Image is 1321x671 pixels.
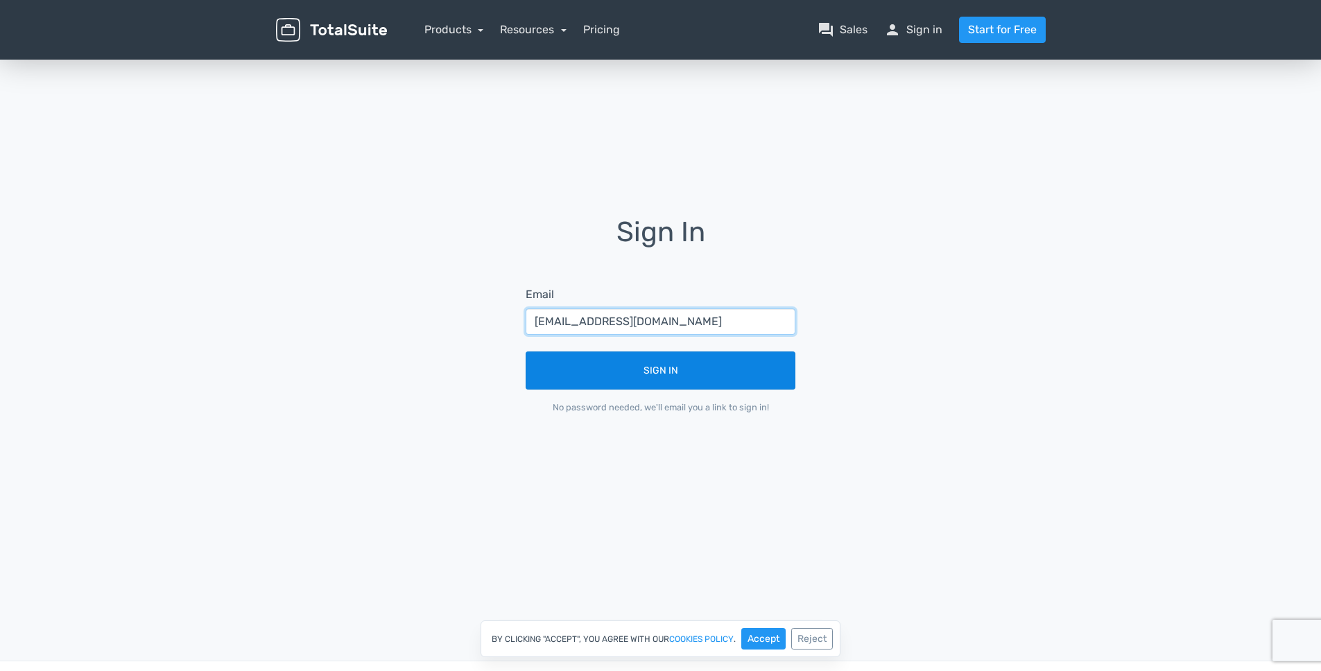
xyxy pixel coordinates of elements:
[276,18,387,42] img: TotalSuite for WordPress
[506,217,815,267] h1: Sign In
[884,21,901,38] span: person
[481,620,840,657] div: By clicking "Accept", you agree with our .
[818,21,834,38] span: question_answer
[526,286,554,303] label: Email
[818,21,867,38] a: question_answerSales
[583,21,620,38] a: Pricing
[526,401,795,414] div: No password needed, we'll email you a link to sign in!
[791,628,833,650] button: Reject
[884,21,942,38] a: personSign in
[500,23,567,36] a: Resources
[424,23,484,36] a: Products
[669,635,734,643] a: cookies policy
[959,17,1046,43] a: Start for Free
[741,628,786,650] button: Accept
[526,351,795,390] button: Sign In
